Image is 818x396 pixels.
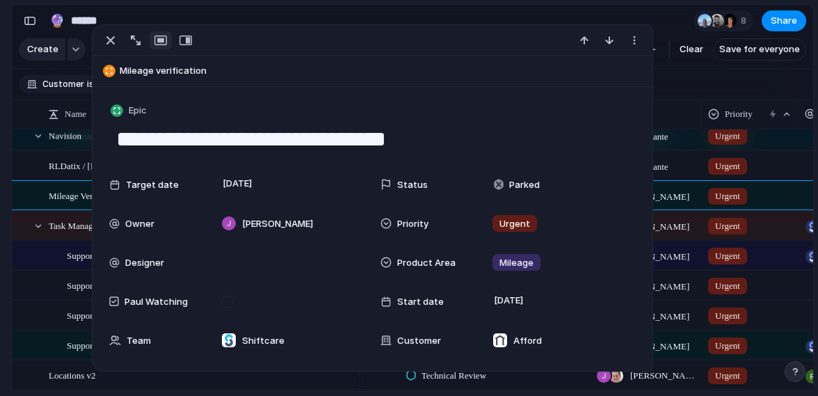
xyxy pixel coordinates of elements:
span: Urgent [715,129,740,143]
span: Urgent [715,279,740,293]
span: [PERSON_NAME] [618,280,689,294]
span: Support Coordinator - Mobile App requirements [67,307,242,323]
span: [PERSON_NAME] [242,217,313,231]
span: Urgent [715,189,740,203]
span: Urgent [715,249,740,263]
span: Team [127,334,151,348]
button: Mileage verification [99,60,645,82]
span: [DATE] [219,175,256,192]
span: Product Area [397,256,456,270]
span: Paul Watching [125,295,188,309]
span: Share [771,14,797,28]
span: Priority [725,107,753,121]
span: 8 [741,14,751,28]
span: [PERSON_NAME] [618,310,689,324]
span: Afford [513,334,542,348]
span: Name [65,107,86,121]
span: Target date [126,178,179,192]
span: Urgent [715,159,740,173]
button: Clear [674,38,709,61]
span: Support Coordination Dashboard & KPI Tracking [67,247,248,263]
span: Urgent [715,309,740,323]
span: is [87,78,94,90]
span: Save for everyone [719,42,800,56]
span: Status [397,178,428,192]
span: Support Coordination Role [67,277,165,293]
span: Urgent [715,219,740,233]
span: Parked [509,178,540,192]
span: Technical Review [422,369,486,383]
span: Priority [397,217,428,231]
button: Epic [108,101,151,121]
span: [PERSON_NAME] [618,190,689,204]
span: Urgent [715,369,740,383]
span: Urgent [499,217,530,231]
button: Create [19,38,65,61]
span: Epic [129,104,147,118]
button: Share [762,10,806,31]
span: Owner [125,217,154,231]
span: Urgent [715,339,740,353]
span: Start date [397,295,444,309]
span: Create [27,42,58,56]
button: is [84,77,97,92]
button: Save for everyone [713,38,806,61]
span: [DATE] [490,292,527,309]
button: 🔮 [46,10,68,32]
span: [PERSON_NAME] [618,250,689,264]
span: Shiftcare [242,334,284,348]
span: Support Coordination Shift Creation [67,337,199,353]
span: [DATE] [219,370,256,387]
span: Navision [49,127,81,143]
span: [PERSON_NAME] [618,340,689,354]
span: [PERSON_NAME] , [PERSON_NAME] [630,369,696,383]
span: Task Management [49,217,115,233]
span: [PERSON_NAME] [618,220,689,234]
div: 🔮 [49,11,65,30]
span: Designer [125,256,164,270]
span: Customer [42,78,84,90]
span: Mileage verification [120,64,645,78]
span: Locations v2 [49,367,96,383]
span: Clear [680,42,703,56]
span: Mileage [499,256,534,270]
span: Customer [397,334,441,348]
